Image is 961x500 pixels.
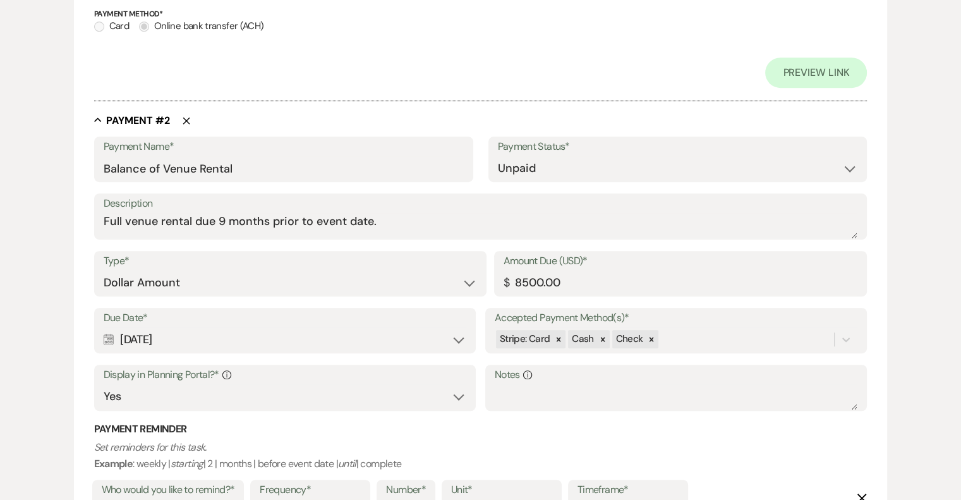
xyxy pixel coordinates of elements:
[504,274,509,291] div: $
[94,439,867,472] p: : weekly | | 2 | months | before event date | | complete
[106,114,170,128] h5: Payment # 2
[94,422,867,436] h3: Payment Reminder
[139,18,263,35] label: Online bank transfer (ACH)
[104,366,467,384] label: Display in Planning Portal?*
[94,114,170,126] button: Payment #2
[495,309,858,327] label: Accepted Payment Method(s)*
[139,21,149,32] input: Online bank transfer (ACH)
[104,252,477,271] label: Type*
[504,252,858,271] label: Amount Due (USD)*
[260,481,361,499] label: Frequency*
[104,309,467,327] label: Due Date*
[765,58,867,88] a: Preview Link
[102,481,235,499] label: Who would you like to remind?*
[104,327,467,352] div: [DATE]
[104,195,858,213] label: Description
[338,457,356,470] i: until
[500,332,550,345] span: Stripe: Card
[94,457,133,470] b: Example
[616,332,643,345] span: Check
[451,481,552,499] label: Unit*
[171,457,203,470] i: starting
[94,21,104,32] input: Card
[577,481,679,499] label: Timeframe*
[498,138,858,156] label: Payment Status*
[94,18,129,35] label: Card
[572,332,593,345] span: Cash
[386,481,426,499] label: Number*
[104,138,464,156] label: Payment Name*
[495,366,858,384] label: Notes
[94,441,207,454] i: Set reminders for this task.
[94,8,867,20] p: Payment Method*
[104,213,858,238] textarea: Full venue rental due 9 months prior to event date.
